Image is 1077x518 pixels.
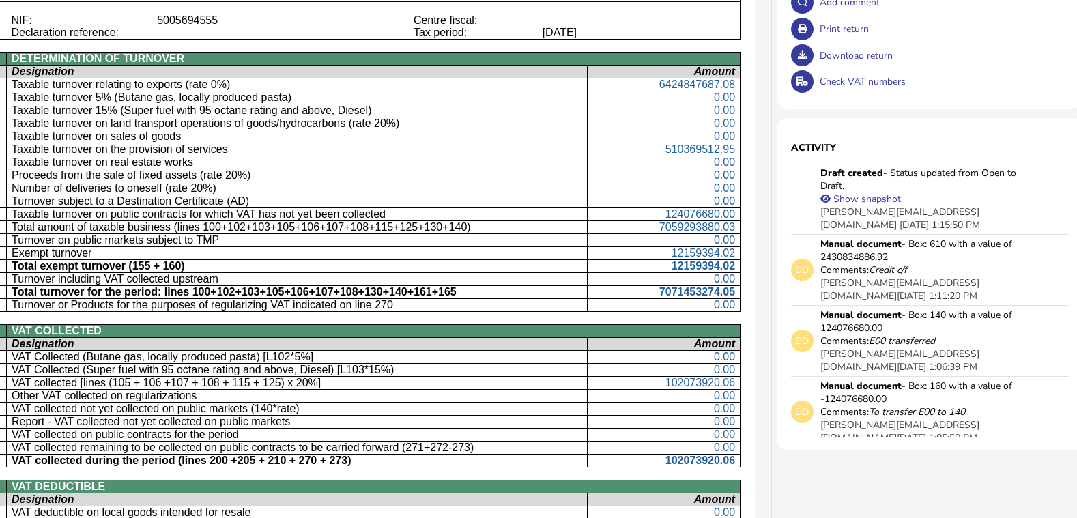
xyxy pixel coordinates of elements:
[714,299,735,311] span: 0.00
[820,238,1025,263] div: - Box: 610 with a value of 2430834886.92
[12,27,147,39] p: Declaration reference:
[12,351,582,363] p: VAT Collected (Butane gas, locally produced pasta) [L102*5%]
[12,53,184,64] span: DETERMINATION OF TURNOVER
[694,338,735,349] span: Amount
[12,14,147,27] p: NIF:
[714,416,735,427] span: 0.00
[820,167,883,179] strong: Draft created
[665,455,735,466] span: 102073920.06
[820,418,1025,444] div: [DATE] 1:05:50 PM
[12,493,74,505] span: Designation
[12,78,582,91] p: Taxable turnover relating to exports (rate 0%)
[714,351,735,362] span: 0.00
[12,429,582,441] p: VAT collected on public contracts for the period
[12,403,582,415] p: VAT collected not yet collected on public markets (140*rate)
[414,27,532,39] p: Tax period:
[820,263,907,276] div: Comments:
[12,130,582,143] p: Taxable turnover on sales of goods
[12,377,582,389] p: VAT collected [lines (105 + 106 +107 + 108 + 115 + 125) x 20%]
[820,347,979,373] app-user-presentation: [PERSON_NAME][EMAIL_ADDRESS][DOMAIN_NAME]
[816,42,1069,69] div: Download return
[714,234,735,246] span: 0.00
[12,234,582,246] p: Turnover on public markets subject to TMP
[820,418,979,444] app-user-presentation: [PERSON_NAME][EMAIL_ADDRESS][DOMAIN_NAME]
[714,364,735,375] span: 0.00
[12,143,582,156] p: Taxable turnover on the provision of services
[820,276,1025,302] div: [DATE] 1:11:20 PM
[820,347,1025,373] div: [DATE] 1:06:39 PM
[12,286,457,298] b: Total turnover for the period: lines 100+102+103+105+106+107+108+130+140+161+165
[12,390,582,402] p: Other VAT collected on regularizations
[12,442,582,454] p: VAT collected remaining to be collected on public contracts to be carried forward (271+272-273)
[820,379,902,392] strong: Manual document
[12,208,582,220] p: Taxable turnover on public contracts for which VAT has not yet been collected
[659,286,735,298] span: 7071453274.05
[659,221,735,233] span: 7059293880.03
[820,308,1025,334] div: - Box: 140 with a value of 124076680.00
[791,70,814,93] button: Check VAT numbers on return.
[157,14,218,26] : 5005694555
[12,338,74,349] span: Designation
[672,260,735,272] span: 12159394.02
[543,27,577,38] : [DATE]
[869,405,965,418] i: To transfer E00 to 140
[714,442,735,453] span: 0.00
[12,169,582,182] p: Proceeds from the sale of fixed assets (rate 20%)
[791,401,814,423] div: DD
[791,141,1069,154] h1: Activity
[714,91,735,103] span: 0.00
[12,66,74,77] span: Designation
[694,66,735,77] span: Amount
[12,195,582,207] p: Turnover subject to a Destination Certificate (AD)
[714,429,735,440] span: 0.00
[820,405,965,418] div: Comments:
[816,16,1069,42] div: Print return
[791,18,814,40] button: Open printable view of return.
[12,480,105,492] span: VAT DEDUCTIBLE
[714,130,735,142] span: 0.00
[12,104,582,117] p: Taxable turnover 15% (Super fuel with 95 octane rating and above, Diesel)
[714,506,735,518] span: 0.00
[12,117,582,130] p: Taxable turnover on land transport operations of goods/hydrocarbons (rate 20%)
[12,156,582,169] p: Taxable turnover on real estate works
[714,104,735,116] span: 0.00
[820,238,902,250] strong: Manual document
[714,182,735,194] span: 0.00
[12,364,582,376] p: VAT Collected (Super fuel with 95 octane rating and above, Diesel) [L103*15%)
[12,221,582,233] p: Total amount of taxable business (lines 100+102+103+105+106+107+108+115+125+130+140)
[414,14,532,27] p: Centre fiscal:
[665,143,735,155] span: 510369512.95
[791,44,814,67] button: Download return
[665,377,735,388] span: 102073920.06
[12,182,582,195] p: Number of deliveries to oneself (rate 20%)
[12,325,102,336] span: VAT COLLECTED
[830,192,925,205] div: Show snapshot
[12,91,582,104] p: Taxable turnover 5% (Butane gas, locally produced pasta)
[820,308,902,321] strong: Manual document
[869,334,935,347] i: E00 transferred
[659,78,735,90] span: 6424847687.08
[714,117,735,129] span: 0.00
[714,195,735,207] span: 0.00
[820,194,830,203] button: View filing snapshot at this version
[791,330,814,352] div: DD
[820,276,979,302] app-user-presentation: [PERSON_NAME][EMAIL_ADDRESS][DOMAIN_NAME]
[820,167,1025,192] div: - Status updated from Open to Draft.
[714,156,735,168] span: 0.00
[12,455,351,466] b: VAT collected during the period (lines 200 +205 + 210 + 270 + 273)
[665,208,735,220] span: 124076680.00
[694,493,735,505] span: Amount
[816,68,1069,95] div: Check VAT numbers
[791,259,814,281] div: DD
[12,299,582,311] p: Turnover or Products for the purposes of regularizing VAT indicated on line 270
[869,263,907,276] i: Credit c/f
[714,273,735,285] span: 0.00
[820,334,935,347] div: Comments:
[12,273,582,285] p: Turnover including VAT collected upstream
[12,247,582,259] p: Exempt turnover
[12,260,185,272] b: Total exempt turnover (155 + 160)
[672,247,735,259] span: 12159394.02
[714,403,735,414] span: 0.00
[820,379,1025,405] div: - Box: 160 with a value of -124076680.00
[12,416,582,428] p: Report - VAT collected not yet collected on public markets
